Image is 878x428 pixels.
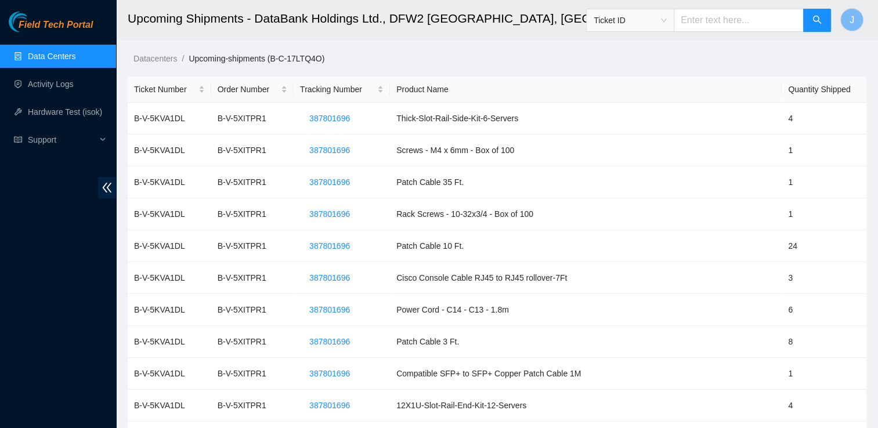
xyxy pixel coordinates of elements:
[128,166,211,198] td: B-V-5KVA1DL
[28,52,75,61] a: Data Centers
[803,9,831,32] button: search
[840,8,863,31] button: J
[309,112,350,125] span: 387801696
[19,20,93,31] span: Field Tech Portal
[9,21,93,36] a: Akamai TechnologiesField Tech Portal
[128,326,211,358] td: B-V-5KVA1DL
[300,269,359,287] button: 387801696
[300,237,359,255] button: 387801696
[390,77,782,103] th: Product Name
[211,135,294,166] td: B-V-5XITPR1
[812,15,822,26] span: search
[211,262,294,294] td: B-V-5XITPR1
[782,103,866,135] td: 4
[211,198,294,230] td: B-V-5XITPR1
[211,230,294,262] td: B-V-5XITPR1
[390,103,782,135] td: Thick-Slot-Rail-Side-Kit-6-Servers
[128,358,211,390] td: B-V-5KVA1DL
[300,205,359,223] button: 387801696
[309,367,350,380] span: 387801696
[182,54,184,63] span: /
[782,135,866,166] td: 1
[782,358,866,390] td: 1
[782,77,866,103] th: Quantity Shipped
[674,9,804,32] input: Enter text here...
[14,136,22,144] span: read
[300,109,359,128] button: 387801696
[128,230,211,262] td: B-V-5KVA1DL
[211,294,294,326] td: B-V-5XITPR1
[128,390,211,422] td: B-V-5KVA1DL
[211,103,294,135] td: B-V-5XITPR1
[390,198,782,230] td: Rack Screws - 10-32x3/4 - Box of 100
[390,166,782,198] td: Patch Cable 35 Ft.
[309,240,350,252] span: 387801696
[211,390,294,422] td: B-V-5XITPR1
[309,144,350,157] span: 387801696
[782,230,866,262] td: 24
[300,173,359,191] button: 387801696
[211,326,294,358] td: B-V-5XITPR1
[128,135,211,166] td: B-V-5KVA1DL
[300,141,359,159] button: 387801696
[594,12,667,29] span: Ticket ID
[211,358,294,390] td: B-V-5XITPR1
[309,335,350,348] span: 387801696
[309,303,350,316] span: 387801696
[133,54,177,63] a: Datacenters
[782,262,866,294] td: 3
[28,107,102,117] a: Hardware Test (isok)
[782,326,866,358] td: 8
[189,54,324,63] a: Upcoming-shipments (B-C-17LTQ4O)
[390,390,782,422] td: 12X1U-Slot-Rail-End-Kit-12-Servers
[782,294,866,326] td: 6
[211,166,294,198] td: B-V-5XITPR1
[300,300,359,319] button: 387801696
[309,271,350,284] span: 387801696
[390,358,782,390] td: Compatible SFP+ to SFP+ Copper Patch Cable 1M
[782,166,866,198] td: 1
[128,198,211,230] td: B-V-5KVA1DL
[390,230,782,262] td: Patch Cable 10 Ft.
[390,262,782,294] td: Cisco Console Cable RJ45 to RJ45 rollover-7Ft
[300,332,359,351] button: 387801696
[128,103,211,135] td: B-V-5KVA1DL
[782,198,866,230] td: 1
[300,364,359,383] button: 387801696
[9,12,59,32] img: Akamai Technologies
[390,294,782,326] td: Power Cord - C14 - C13 - 1.8m
[309,399,350,412] span: 387801696
[98,177,116,198] span: double-left
[300,396,359,415] button: 387801696
[390,135,782,166] td: Screws - M4 x 6mm - Box of 100
[850,13,854,27] span: J
[28,128,96,151] span: Support
[28,79,74,89] a: Activity Logs
[128,294,211,326] td: B-V-5KVA1DL
[390,326,782,358] td: Patch Cable 3 Ft.
[128,262,211,294] td: B-V-5KVA1DL
[782,390,866,422] td: 4
[309,208,350,220] span: 387801696
[309,176,350,188] span: 387801696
